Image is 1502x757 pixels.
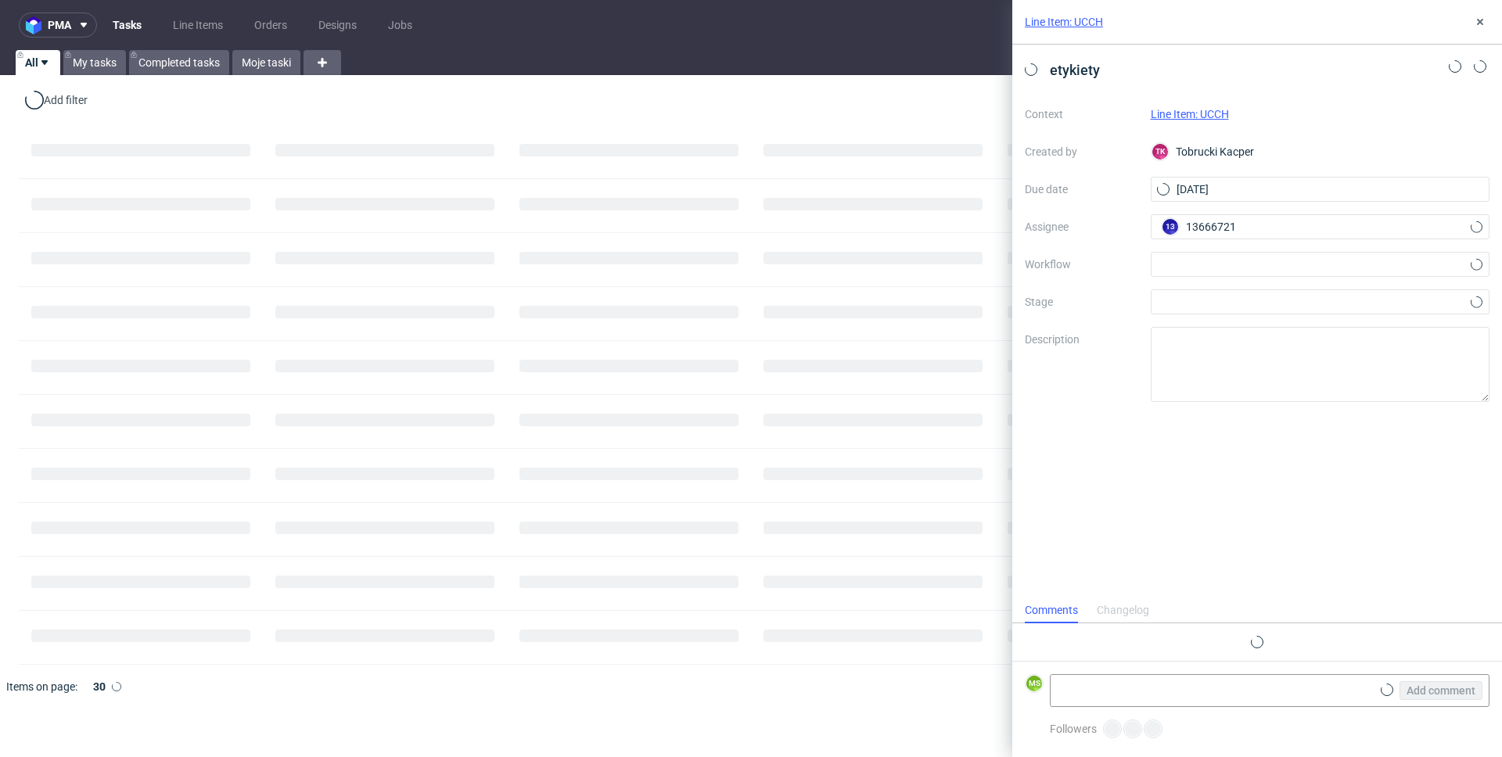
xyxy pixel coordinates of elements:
span: 13666721 [1186,219,1236,235]
label: Due date [1025,180,1138,199]
label: Assignee [1025,217,1138,236]
div: Comments [1025,598,1078,623]
label: Context [1025,105,1138,124]
a: My tasks [63,50,126,75]
span: Items on page: [6,679,77,694]
a: All [16,50,60,75]
button: pma [19,13,97,38]
div: 30 [84,676,112,698]
a: Designs [309,13,366,38]
img: logo [26,16,48,34]
label: Description [1025,330,1138,399]
figcaption: TK [1152,144,1168,160]
span: etykiety [1044,57,1106,83]
a: Line Item: UCCH [1025,14,1103,30]
div: Changelog [1097,598,1149,623]
div: Add filter [22,88,91,113]
a: Line Item: UCCH [1151,108,1229,120]
a: Moje taski [232,50,300,75]
a: Tasks [103,13,151,38]
label: Workflow [1025,255,1138,274]
figcaption: 13 [1162,219,1178,235]
div: Tobrucki Kacper [1151,139,1490,164]
a: Completed tasks [129,50,229,75]
label: Stage [1025,292,1138,311]
a: Orders [245,13,296,38]
a: Line Items [163,13,232,38]
span: pma [48,20,71,30]
figcaption: MS [1026,676,1042,691]
span: Followers [1050,723,1097,735]
a: Jobs [379,13,422,38]
label: Created by [1025,142,1138,161]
